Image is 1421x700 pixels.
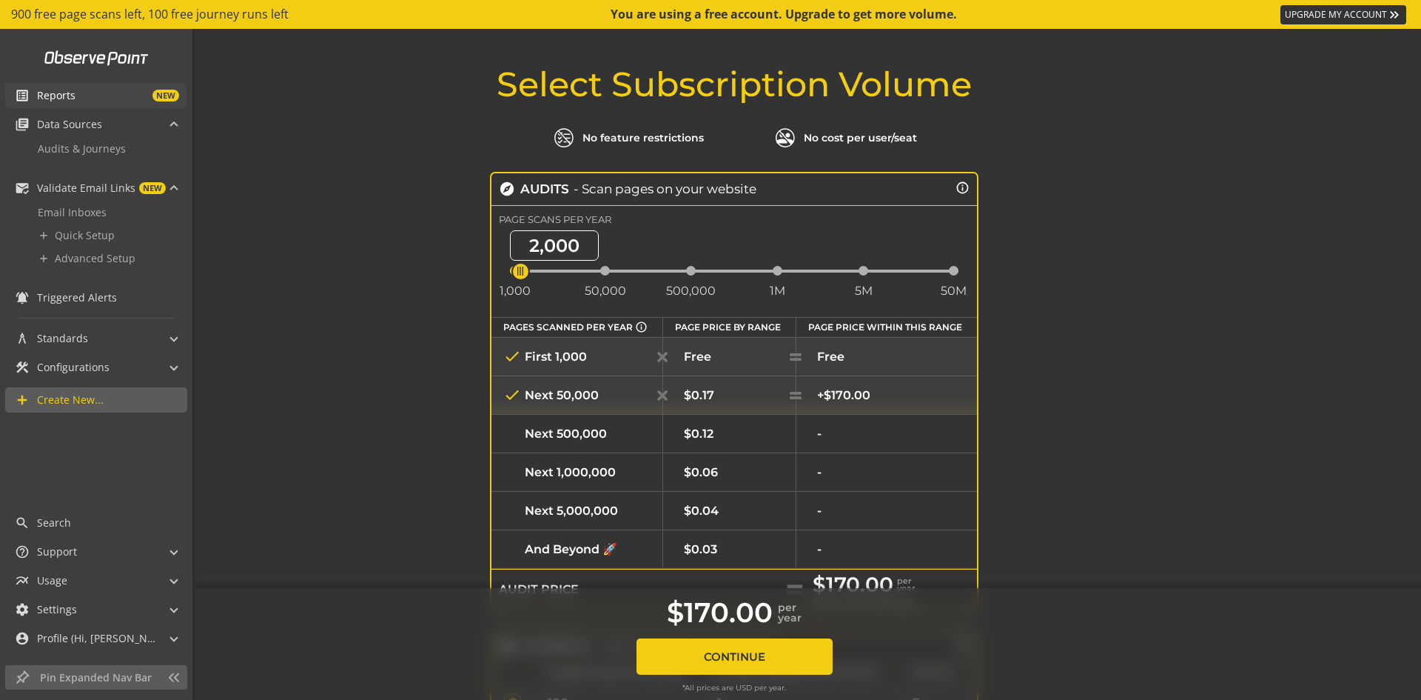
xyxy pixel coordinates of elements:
span: No feature restrictions [582,133,704,143]
div: Next 50,000 [503,386,651,404]
div: Audit Price [499,582,579,596]
span: - [817,427,822,441]
span: Pin Expanded Nav Bar [40,670,159,685]
a: Search [5,510,187,536]
span: Configurations [37,360,110,375]
div: - Scan pages on your website [574,181,756,196]
mat-icon: library_books [15,117,30,132]
div: $170.00 [667,596,773,629]
span: Create New... [37,393,104,407]
mat-icon: architecture [15,331,30,346]
div: Validate Email LinksNEW [5,201,187,281]
mat-icon: search [15,516,30,530]
mat-icon: add [38,253,50,264]
span: 500,000 [666,284,716,298]
span: ngx-slider [511,262,530,281]
span: Settings [37,602,77,617]
div: Data Sources [5,137,187,172]
ngx-slider: ngx-slider [510,270,958,273]
mat-icon: list_alt [15,88,30,103]
span: Data Sources [37,117,102,132]
span: 50,000 [585,284,626,298]
span: - [817,542,822,556]
mat-expansion-panel-header: Configurations [5,355,187,380]
mat-icon: account_circle [15,631,30,646]
div: Audits [520,181,569,196]
mat-icon: info_outline [955,181,970,195]
span: Validate Email Links [37,181,135,196]
a: ReportsNEW [5,83,187,108]
mat-icon: add [15,393,30,407]
div: First 1,000 [503,347,651,365]
mat-icon: equal [787,387,804,404]
mat-icon: explore [499,181,515,197]
span: +$170.00 [817,388,870,402]
span: NEW [139,182,166,194]
mat-icon: notifications_active [15,290,30,305]
mat-icon: equal [785,579,805,600]
span: 900 free page scans left, 100 free journey runs left [11,6,289,23]
button: Continue [636,639,833,675]
span: Advanced Setup [55,251,135,265]
mat-expansion-panel-header: Usage [5,568,187,593]
span: 2,000 [510,230,599,261]
span: 1,000 [500,284,531,298]
span: - [817,504,822,518]
span: Audits & Journeys [38,141,126,156]
mat-icon: info_outline [635,321,648,333]
span: Profile (Hi, [PERSON_NAME]!) [37,631,155,646]
div: per year [778,602,802,623]
span: Search [37,516,71,530]
div: And Beyond 🚀 [503,540,651,558]
h1: Select Subscription Volume [483,66,986,104]
span: Standards [37,331,88,346]
mat-icon: check [503,347,521,365]
mat-expansion-panel-header: Settings [5,597,187,622]
mat-icon: add [38,230,50,241]
span: Support [37,544,77,559]
span: Email Inboxes [38,205,107,219]
span: NEW [152,90,179,101]
mat-icon: help_outline [15,544,30,559]
span: - [817,465,822,479]
a: Triggered Alerts [5,285,187,310]
span: $0.12 [684,427,713,441]
span: No cost per user/seat [804,133,917,143]
mat-icon: multiline_chart [15,573,30,588]
a: UPGRADE MY ACCOUNT [1280,5,1406,24]
span: Free [817,350,844,364]
th: Page Price Within This Range [796,317,977,337]
mat-icon: keyboard_double_arrow_right [1387,7,1402,22]
span: Free [684,350,711,364]
span: Reports [37,88,75,103]
div: per year [897,577,916,592]
div: Next 5,000,000 [503,501,651,519]
span: $0.03 [684,542,717,556]
mat-icon: settings [15,602,30,617]
div: Page Scans Per Year [499,213,611,225]
mat-icon: equal [787,349,804,365]
mat-icon: mark_email_read [15,181,30,196]
span: 1M [770,284,785,298]
mat-expansion-panel-header: Validate Email LinksNEW [5,176,187,201]
div: Next 1,000,000 [503,463,651,481]
div: Next 500,000 [503,424,651,442]
mat-expansion-panel-header: Support [5,539,187,564]
span: $0.04 [684,504,719,518]
div: *All prices are USD per year. [586,683,882,693]
mat-expansion-panel-header: Standards [5,326,187,351]
span: 5M [855,284,873,298]
span: $0.17 [684,388,714,402]
mat-icon: check [503,386,521,404]
div: You are using a free account. Upgrade to get more volume. [611,6,958,23]
span: 50M [941,284,967,298]
mat-icon: construction [15,360,30,375]
div: $170.00 [813,572,893,597]
span: Usage [37,573,67,588]
mat-expansion-panel-header: Data Sources [5,112,187,137]
span: $0.06 [684,465,718,479]
span: Triggered Alerts [37,290,117,305]
th: Page Price By Range [663,317,796,337]
a: Create New... [5,387,187,413]
mat-expansion-panel-header: Profile (Hi, [PERSON_NAME]!) [5,626,187,651]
